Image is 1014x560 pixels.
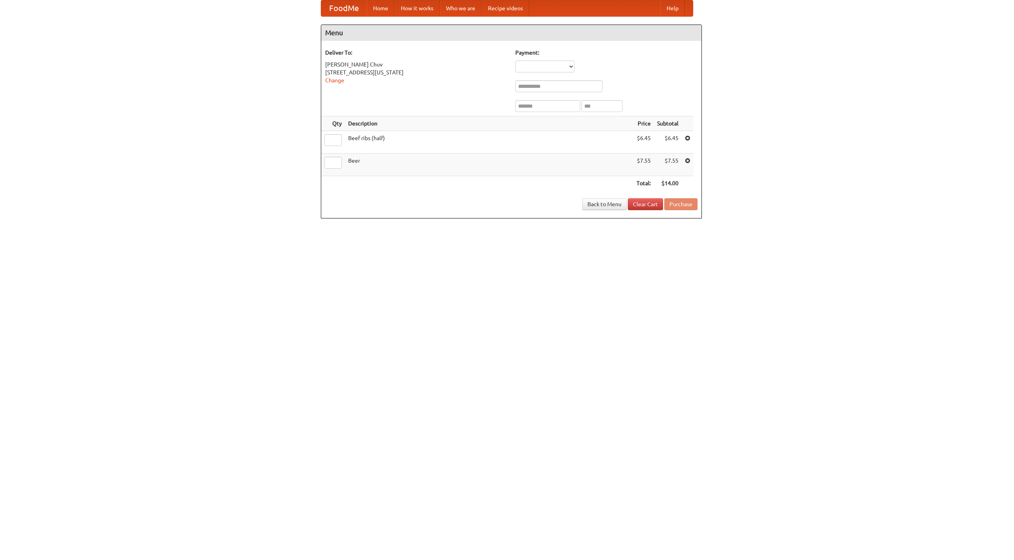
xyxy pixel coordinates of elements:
th: Subtotal [654,116,682,131]
h5: Deliver To: [325,49,507,57]
th: $14.00 [654,176,682,191]
td: $6.45 [633,131,654,154]
button: Purchase [664,198,698,210]
h4: Menu [321,25,701,41]
td: $7.55 [654,154,682,176]
th: Price [633,116,654,131]
td: $7.55 [633,154,654,176]
a: Change [325,77,344,84]
a: Recipe videos [482,0,529,16]
th: Qty [321,116,345,131]
td: $6.45 [654,131,682,154]
h5: Payment: [515,49,698,57]
a: Help [660,0,685,16]
a: Who we are [440,0,482,16]
a: How it works [395,0,440,16]
div: [PERSON_NAME] Chuv [325,61,507,68]
a: Back to Menu [582,198,627,210]
a: Clear Cart [628,198,663,210]
a: FoodMe [321,0,367,16]
a: Home [367,0,395,16]
th: Description [345,116,633,131]
td: Beef ribs (half) [345,131,633,154]
th: Total: [633,176,654,191]
div: [STREET_ADDRESS][US_STATE] [325,68,507,76]
td: Beer [345,154,633,176]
